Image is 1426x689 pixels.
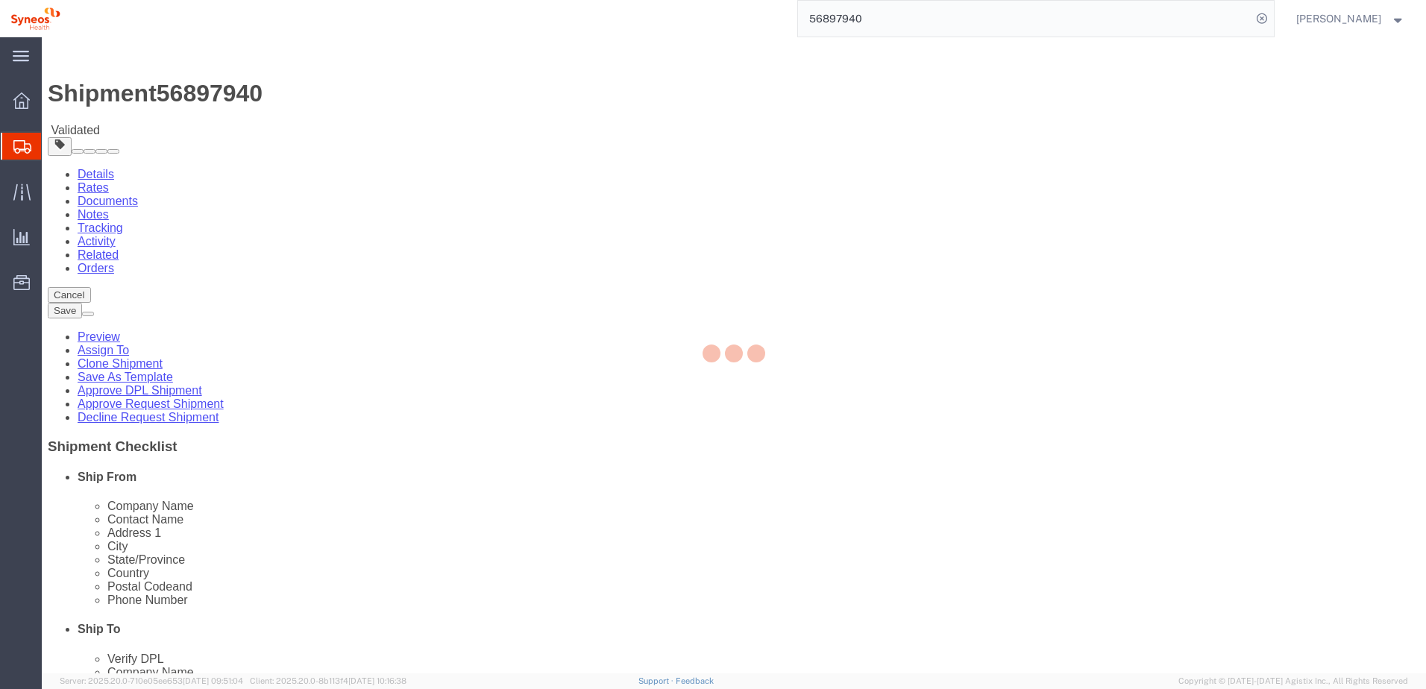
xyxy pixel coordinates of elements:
input: Search for shipment number, reference number [798,1,1251,37]
img: logo [10,7,60,30]
span: [DATE] 09:51:04 [183,676,243,685]
a: Support [638,676,676,685]
span: Natan Tateishi [1296,10,1381,27]
span: Server: 2025.20.0-710e05ee653 [60,676,243,685]
span: [DATE] 10:16:38 [348,676,406,685]
button: [PERSON_NAME] [1295,10,1406,28]
span: Client: 2025.20.0-8b113f4 [250,676,406,685]
a: Feedback [676,676,714,685]
span: Copyright © [DATE]-[DATE] Agistix Inc., All Rights Reserved [1178,675,1408,688]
